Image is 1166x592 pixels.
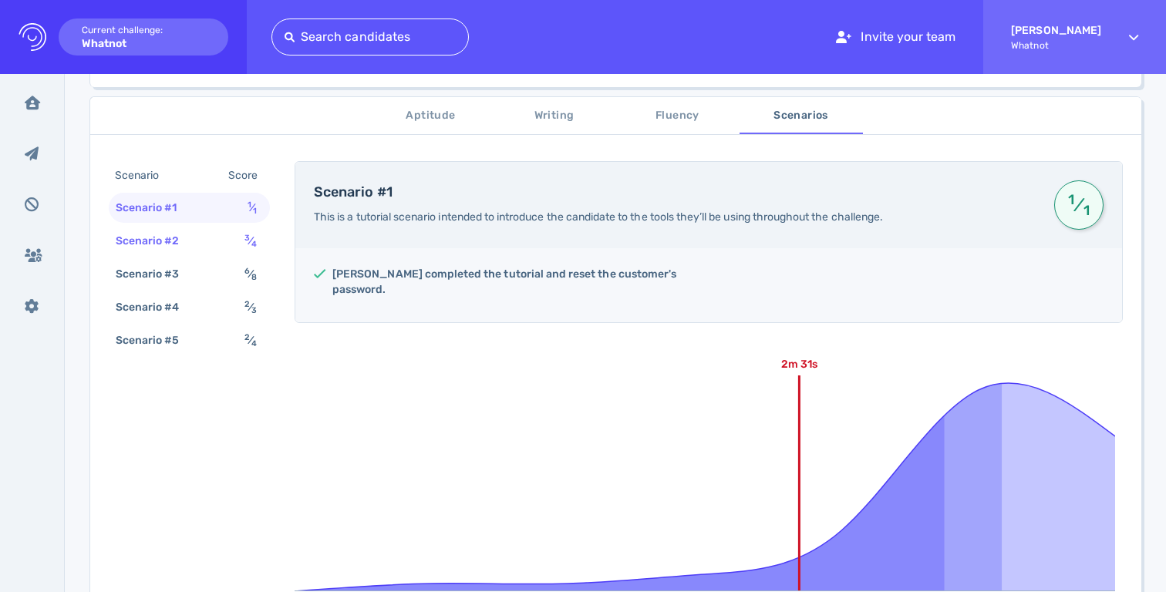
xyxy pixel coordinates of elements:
sub: 4 [251,338,257,348]
span: This is a tutorial scenario intended to introduce the candidate to the tools they’ll be using thr... [314,210,883,224]
div: Score [225,164,267,187]
sub: 4 [251,239,257,249]
sub: 1 [1080,209,1092,212]
span: Writing [502,106,607,126]
sup: 1 [1066,198,1077,201]
sub: 3 [251,305,257,315]
div: Scenario #5 [113,329,198,351]
span: ⁄ [244,267,257,281]
strong: [PERSON_NAME] [1011,24,1101,37]
div: Scenario #1 [113,197,196,219]
h5: [PERSON_NAME] completed the tutorial and reset the customer's password. [332,267,696,298]
sub: 8 [251,272,257,282]
span: ⁄ [244,301,257,314]
div: Scenario [112,164,177,187]
sup: 1 [248,200,251,210]
span: Aptitude [379,106,484,126]
div: Scenario #3 [113,263,198,285]
span: ⁄ [244,234,257,247]
div: Scenario #4 [113,296,198,318]
span: Whatnot [1011,40,1101,51]
span: Fluency [625,106,730,126]
span: ⁄ [244,334,257,347]
span: ⁄ [248,201,257,214]
span: ⁄ [1066,191,1092,219]
sup: 2 [244,332,250,342]
sub: 1 [253,206,257,216]
span: Scenarios [749,106,854,126]
sup: 3 [244,233,250,243]
sup: 6 [244,266,250,276]
sup: 2 [244,299,250,309]
h4: Scenario #1 [314,184,1036,201]
div: Scenario #2 [113,230,198,252]
text: 2m 31s [781,358,817,371]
